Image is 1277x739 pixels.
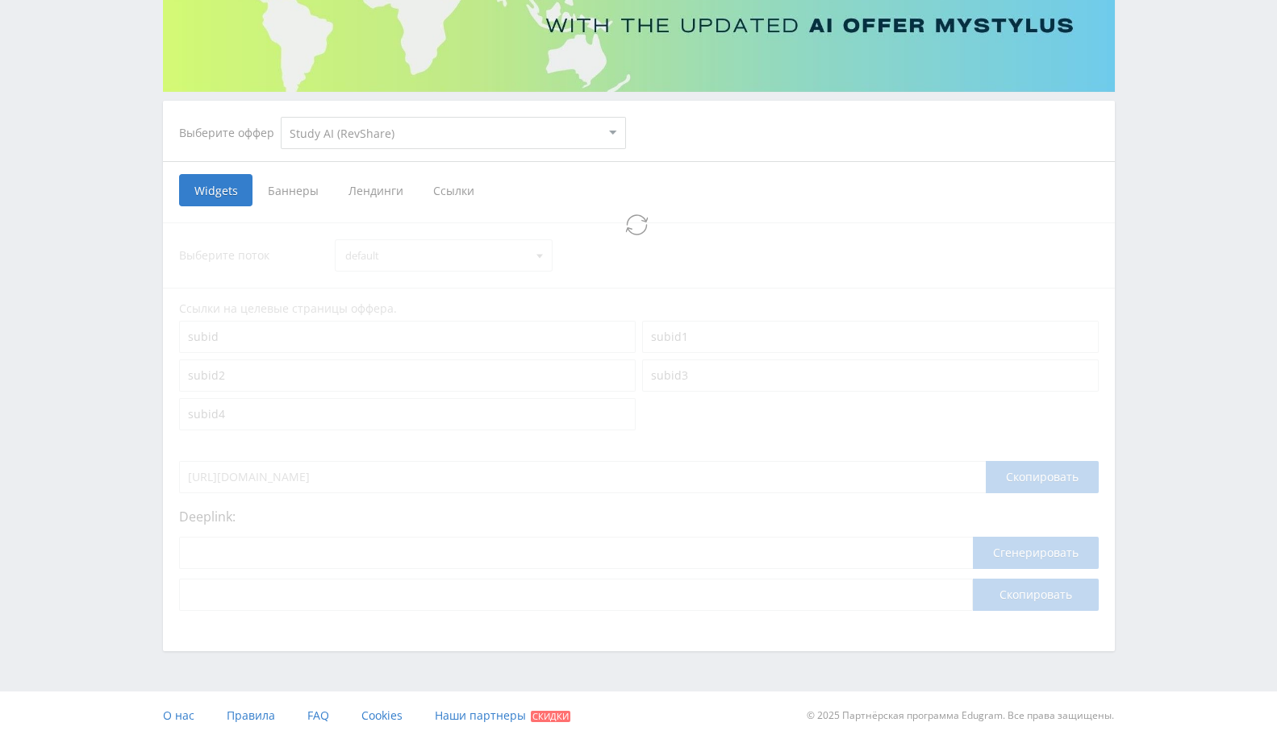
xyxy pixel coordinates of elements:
[252,174,333,206] span: Баннеры
[333,174,418,206] span: Лендинги
[179,174,252,206] span: Widgets
[307,708,329,723] span: FAQ
[227,708,275,723] span: Правила
[163,708,194,723] span: О нас
[179,127,281,139] div: Выберите оффер
[435,708,526,723] span: Наши партнеры
[418,174,490,206] span: Ссылки
[361,708,403,723] span: Cookies
[531,711,570,722] span: Скидки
